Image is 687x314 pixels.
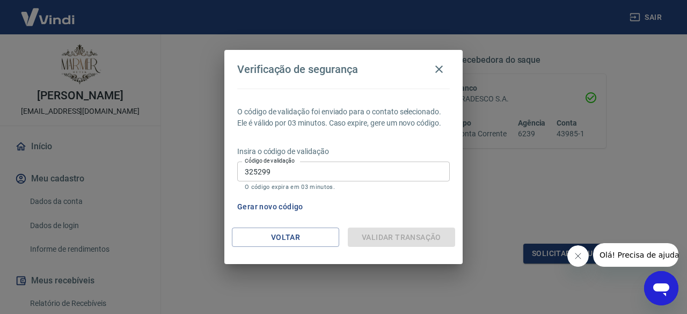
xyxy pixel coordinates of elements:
button: Gerar novo código [233,197,308,217]
p: Insira o código de validação [237,146,450,157]
span: Olá! Precisa de ajuda? [6,8,90,16]
iframe: Botão para abrir a janela de mensagens [644,271,678,305]
label: Código de validação [245,157,295,165]
button: Voltar [232,228,339,247]
p: O código expira em 03 minutos. [245,184,442,191]
h4: Verificação de segurança [237,63,358,76]
iframe: Fechar mensagem [567,245,589,267]
iframe: Mensagem da empresa [593,243,678,267]
p: O código de validação foi enviado para o contato selecionado. Ele é válido por 03 minutos. Caso e... [237,106,450,129]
